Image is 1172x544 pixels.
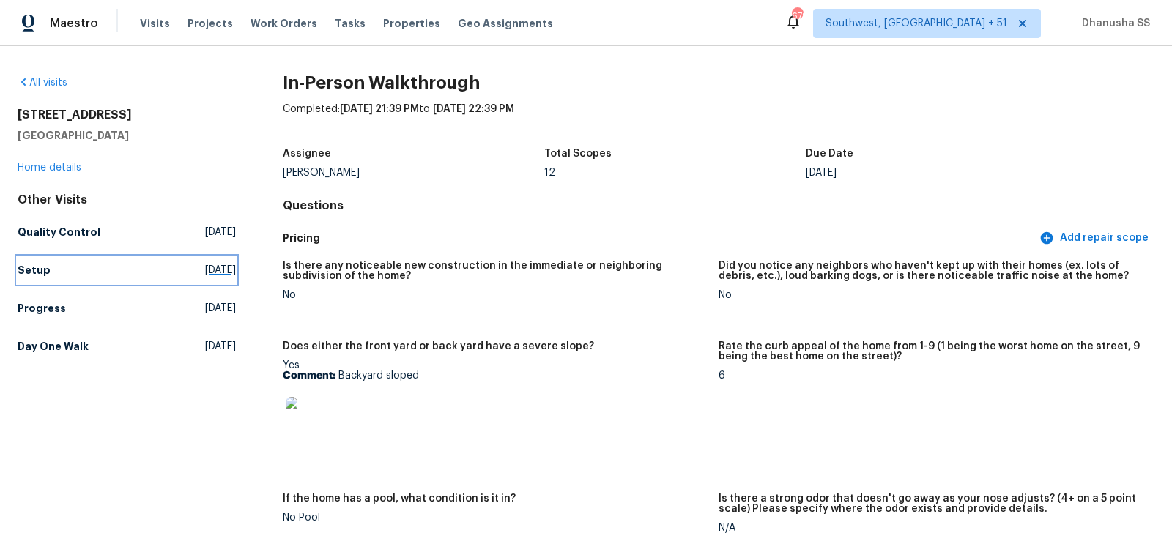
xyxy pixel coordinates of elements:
[283,290,707,300] div: No
[719,261,1143,281] h5: Did you notice any neighbors who haven't kept up with their homes (ex. lots of debris, etc.), lou...
[1076,16,1150,31] span: Dhanusha SS
[251,16,317,31] span: Work Orders
[340,104,419,114] span: [DATE] 21:39 PM
[283,360,707,452] div: Yes
[283,102,1154,140] div: Completed: to
[283,198,1154,213] h4: Questions
[719,370,1143,381] div: 6
[1036,225,1154,252] button: Add repair scope
[283,513,707,523] div: No Pool
[433,104,514,114] span: [DATE] 22:39 PM
[188,16,233,31] span: Projects
[826,16,1007,31] span: Southwest, [GEOGRAPHIC_DATA] + 51
[335,18,366,29] span: Tasks
[719,290,1143,300] div: No
[283,341,594,351] h5: Does either the front yard or back yard have a severe slope?
[18,301,66,316] h5: Progress
[18,193,236,207] div: Other Visits
[205,225,236,239] span: [DATE]
[283,370,335,381] b: Comment:
[18,257,236,283] a: Setup[DATE]
[18,263,51,277] h5: Setup
[205,301,236,316] span: [DATE]
[283,261,707,281] h5: Is there any noticeable new construction in the immediate or neighboring subdivision of the home?
[283,231,1036,246] h5: Pricing
[719,523,1143,533] div: N/A
[18,219,236,245] a: Quality Control[DATE]
[18,108,236,122] h2: [STREET_ADDRESS]
[18,339,89,354] h5: Day One Walk
[283,75,1154,90] h2: In-Person Walkthrough
[806,149,853,159] h5: Due Date
[806,168,1067,178] div: [DATE]
[18,128,236,143] h5: [GEOGRAPHIC_DATA]
[205,339,236,354] span: [DATE]
[18,78,67,88] a: All visits
[283,168,544,178] div: [PERSON_NAME]
[205,263,236,277] span: [DATE]
[792,9,802,23] div: 679
[18,333,236,359] a: Day One Walk[DATE]
[383,16,440,31] span: Properties
[18,225,100,239] h5: Quality Control
[283,493,516,504] h5: If the home has a pool, what condition is it in?
[458,16,553,31] span: Geo Assignments
[719,493,1143,514] h5: Is there a strong odor that doesn't go away as your nose adjusts? (4+ on a 5 point scale) Please ...
[544,168,806,178] div: 12
[283,149,331,159] h5: Assignee
[544,149,612,159] h5: Total Scopes
[283,370,707,381] p: Backyard sloped
[1042,229,1149,247] span: Add repair scope
[18,295,236,321] a: Progress[DATE]
[18,163,81,173] a: Home details
[140,16,170,31] span: Visits
[50,16,98,31] span: Maestro
[719,341,1143,362] h5: Rate the curb appeal of the home from 1-9 (1 being the worst home on the street, 9 being the best...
